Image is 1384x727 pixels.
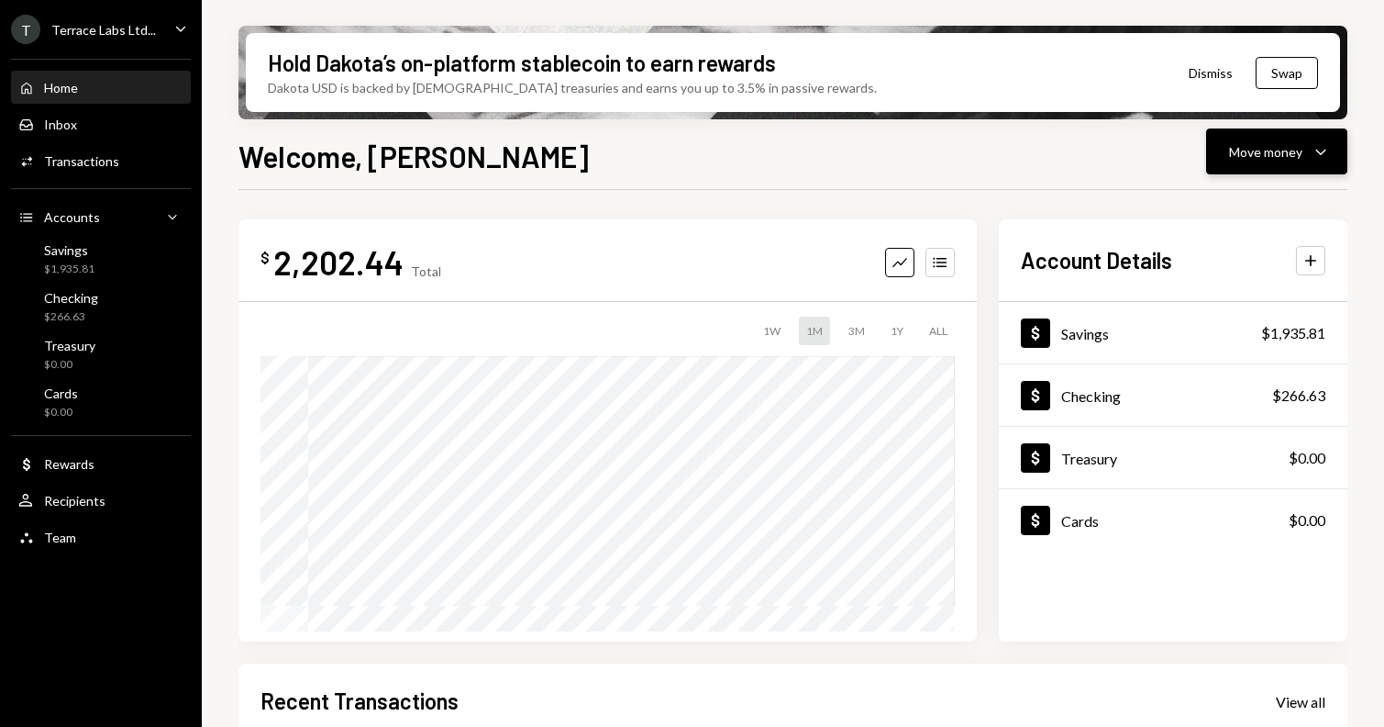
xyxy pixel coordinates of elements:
[1166,51,1256,95] button: Dismiss
[756,317,788,345] div: 1W
[44,338,95,353] div: Treasury
[11,484,191,517] a: Recipients
[11,332,191,376] a: Treasury$0.00
[44,80,78,95] div: Home
[411,263,441,279] div: Total
[11,380,191,424] a: Cards$0.00
[841,317,872,345] div: 3M
[44,290,98,306] div: Checking
[273,241,404,283] div: 2,202.44
[1272,385,1325,407] div: $266.63
[268,78,877,97] div: Dakota USD is backed by [DEMOGRAPHIC_DATA] treasuries and earns you up to 3.5% in passive rewards.
[44,242,94,258] div: Savings
[1021,245,1172,275] h2: Account Details
[44,493,105,509] div: Recipients
[11,71,191,104] a: Home
[11,144,191,177] a: Transactions
[1261,322,1325,344] div: $1,935.81
[1276,693,1325,711] div: View all
[44,209,100,225] div: Accounts
[44,262,94,277] div: $1,935.81
[51,22,156,38] div: Terrace Labs Ltd...
[883,317,911,345] div: 1Y
[999,427,1347,488] a: Treasury$0.00
[1061,387,1121,405] div: Checking
[260,686,459,716] h2: Recent Transactions
[44,309,98,325] div: $266.63
[1061,450,1117,467] div: Treasury
[238,138,589,174] h1: Welcome, [PERSON_NAME]
[44,117,77,132] div: Inbox
[1289,509,1325,531] div: $0.00
[11,200,191,233] a: Accounts
[999,489,1347,551] a: Cards$0.00
[44,357,95,373] div: $0.00
[11,107,191,140] a: Inbox
[44,530,76,545] div: Team
[11,285,191,329] a: Checking$266.63
[1289,447,1325,469] div: $0.00
[44,456,94,472] div: Rewards
[44,405,78,420] div: $0.00
[268,48,776,78] div: Hold Dakota’s on-platform stablecoin to earn rewards
[44,386,78,401] div: Cards
[11,15,40,44] div: T
[260,249,270,267] div: $
[1206,129,1347,174] button: Move money
[1229,142,1302,162] div: Move money
[11,447,191,480] a: Rewards
[1061,512,1099,530] div: Cards
[922,317,955,345] div: ALL
[799,317,830,345] div: 1M
[1256,57,1318,89] button: Swap
[44,153,119,169] div: Transactions
[1276,691,1325,711] a: View all
[999,302,1347,363] a: Savings$1,935.81
[11,237,191,281] a: Savings$1,935.81
[1061,325,1109,342] div: Savings
[999,364,1347,426] a: Checking$266.63
[11,520,191,554] a: Team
